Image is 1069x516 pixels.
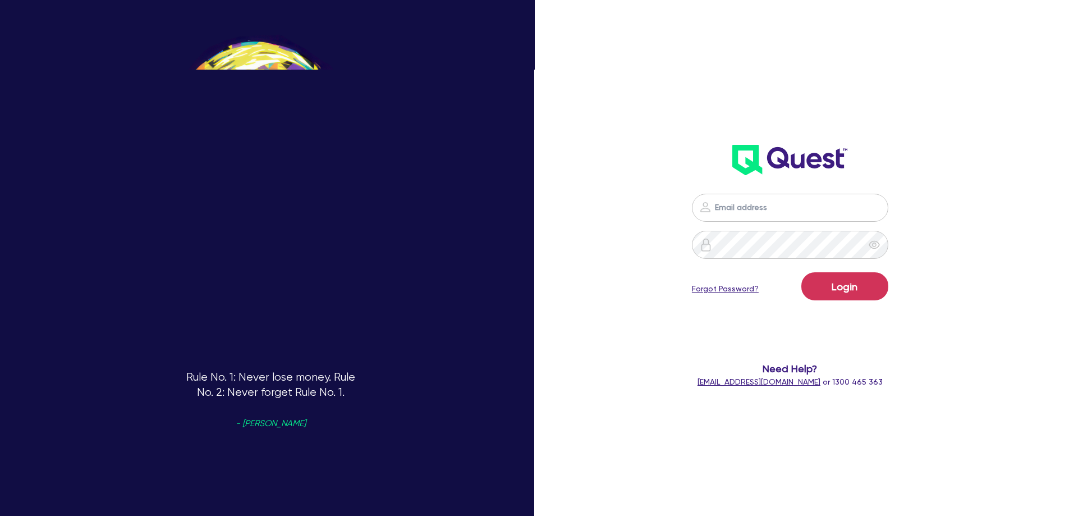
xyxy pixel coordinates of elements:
input: Email address [692,194,888,222]
span: - [PERSON_NAME] [236,419,306,428]
img: icon-password [699,200,712,214]
span: Need Help? [647,361,934,376]
button: Login [801,272,888,300]
span: eye [869,239,880,250]
a: Forgot Password? [692,283,759,295]
a: [EMAIL_ADDRESS][DOMAIN_NAME] [698,377,820,386]
img: icon-password [699,238,713,252]
span: or 1300 465 363 [698,377,883,386]
img: wH2k97JdezQIQAAAABJRU5ErkJggg== [732,145,847,175]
